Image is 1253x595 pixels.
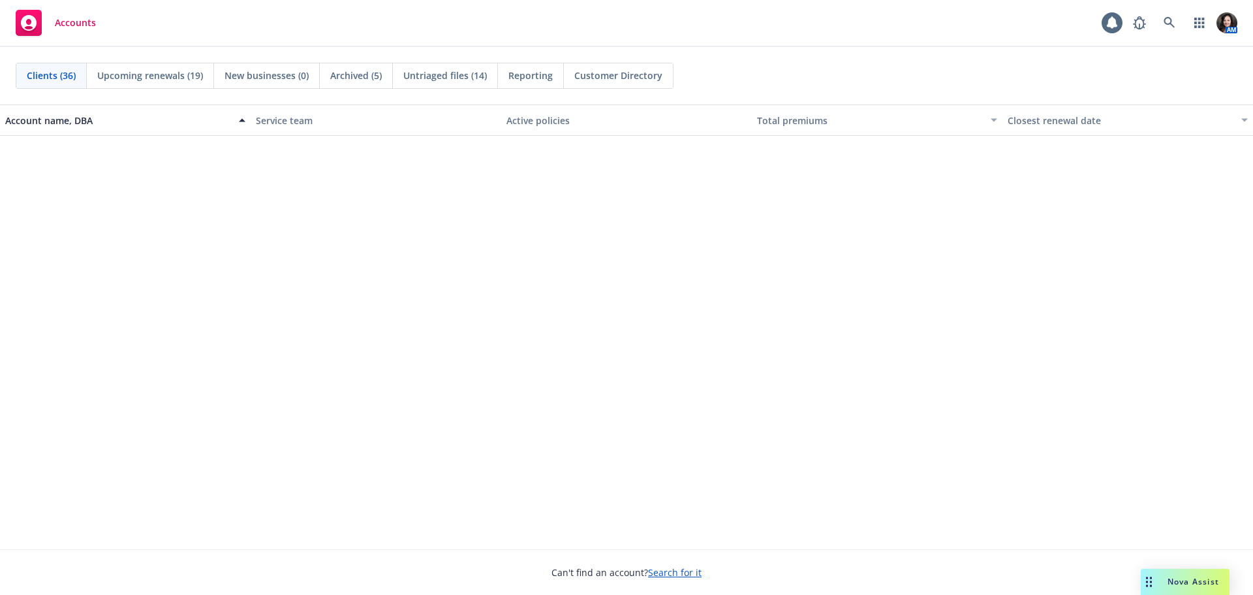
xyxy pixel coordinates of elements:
[1156,10,1183,36] a: Search
[508,69,553,82] span: Reporting
[1002,105,1253,136] button: Closest renewal date
[1141,569,1157,595] div: Drag to move
[5,114,231,127] div: Account name, DBA
[1126,10,1152,36] a: Report a Bug
[224,69,309,82] span: New businesses (0)
[757,114,983,127] div: Total premiums
[27,69,76,82] span: Clients (36)
[97,69,203,82] span: Upcoming renewals (19)
[1216,12,1237,33] img: photo
[403,69,487,82] span: Untriaged files (14)
[1141,569,1230,595] button: Nova Assist
[1168,576,1219,587] span: Nova Assist
[251,105,501,136] button: Service team
[506,114,747,127] div: Active policies
[10,5,101,41] a: Accounts
[501,105,752,136] button: Active policies
[55,18,96,28] span: Accounts
[1186,10,1213,36] a: Switch app
[752,105,1002,136] button: Total premiums
[330,69,382,82] span: Archived (5)
[551,566,702,579] span: Can't find an account?
[1008,114,1233,127] div: Closest renewal date
[256,114,496,127] div: Service team
[648,566,702,579] a: Search for it
[574,69,662,82] span: Customer Directory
